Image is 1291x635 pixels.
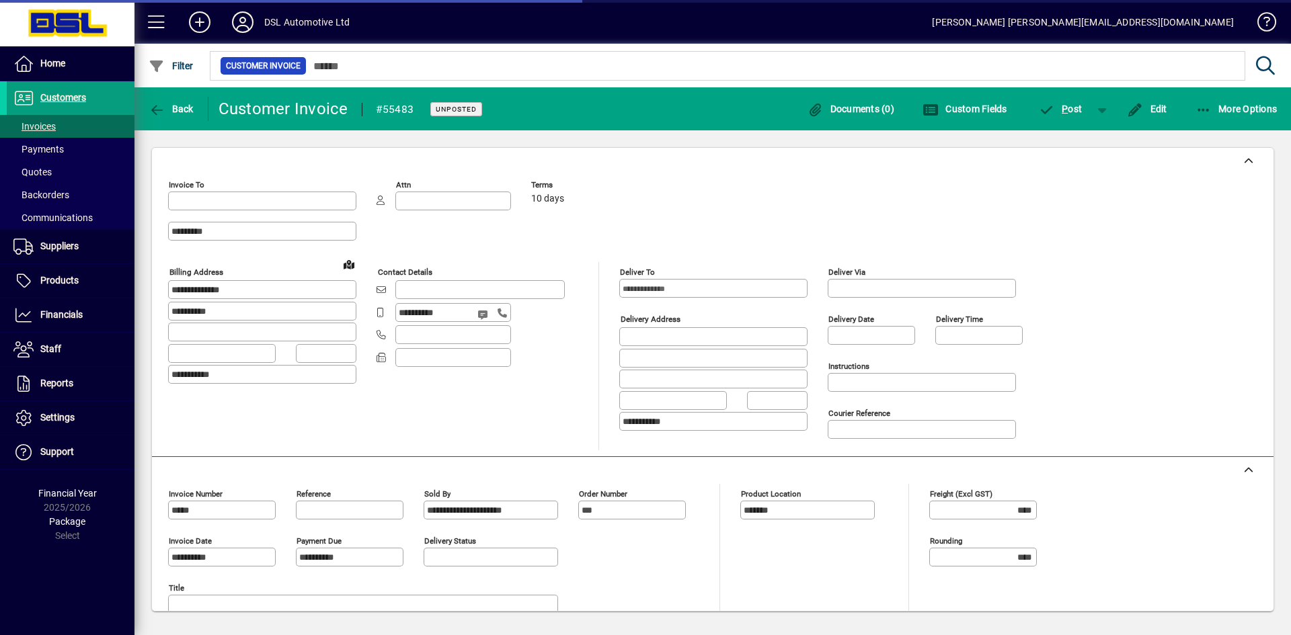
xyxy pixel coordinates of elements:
span: Backorders [13,189,69,200]
button: Profile [221,10,264,34]
button: Back [145,97,197,121]
div: #55483 [376,99,414,120]
span: Home [40,58,65,69]
button: Post [1032,97,1089,121]
mat-label: Invoice To [169,180,204,189]
span: Package [49,516,85,527]
a: Support [7,435,134,469]
mat-label: Order number [579,489,627,499]
span: Support [40,446,74,457]
mat-label: Invoice number [169,489,223,499]
span: Financial Year [38,488,97,499]
span: Financials [40,309,83,320]
span: Suppliers [40,241,79,251]
a: Staff [7,333,134,366]
a: Home [7,47,134,81]
span: Reports [40,378,73,388]
button: More Options [1192,97,1281,121]
div: Customer Invoice [219,98,348,120]
a: Quotes [7,161,134,183]
span: Customer Invoice [226,59,301,73]
div: DSL Automotive Ltd [264,11,350,33]
button: Filter [145,54,197,78]
span: Filter [149,60,194,71]
span: Payments [13,144,64,155]
a: Settings [7,401,134,435]
mat-label: Delivery status [424,536,476,546]
span: More Options [1196,103,1278,114]
mat-label: Payment due [297,536,342,546]
mat-label: Rounding [930,536,962,546]
span: Unposted [436,105,477,114]
mat-label: Delivery date [828,314,874,324]
span: Back [149,103,194,114]
a: Invoices [7,115,134,138]
span: P [1062,103,1068,114]
mat-label: Product location [741,489,801,499]
mat-label: Reference [297,489,331,499]
button: Send SMS [468,298,500,331]
span: 10 days [531,194,564,204]
mat-label: Courier Reference [828,409,890,418]
a: Backorders [7,183,134,206]
button: Documents (0) [804,97,898,121]
div: [PERSON_NAME] [PERSON_NAME][EMAIL_ADDRESS][DOMAIN_NAME] [932,11,1234,33]
span: Quotes [13,167,52,177]
mat-label: Sold by [424,489,451,499]
span: Documents (0) [807,103,894,114]
a: Financials [7,298,134,332]
span: Terms [531,181,612,189]
span: Settings [40,412,75,423]
button: Custom Fields [919,97,1011,121]
a: Products [7,264,134,298]
a: Suppliers [7,230,134,263]
span: Customers [40,92,86,103]
mat-label: Attn [396,180,411,189]
app-page-header-button: Back [134,97,208,121]
span: Communications [13,212,93,223]
span: Custom Fields [923,103,1007,114]
a: Knowledge Base [1247,3,1274,46]
span: Invoices [13,121,56,132]
button: Edit [1124,97,1171,121]
a: View on map [338,253,360,275]
a: Reports [7,367,134,400]
mat-label: Invoice date [169,536,212,546]
button: Add [178,10,221,34]
mat-label: Title [169,583,184,593]
a: Communications [7,206,134,229]
mat-label: Deliver To [620,267,655,277]
mat-label: Deliver via [828,267,865,277]
span: Staff [40,343,61,354]
mat-label: Delivery time [936,314,983,324]
span: ost [1039,103,1083,114]
mat-label: Instructions [828,362,869,371]
a: Payments [7,138,134,161]
mat-label: Freight (excl GST) [930,489,992,499]
span: Edit [1127,103,1167,114]
span: Products [40,275,79,286]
